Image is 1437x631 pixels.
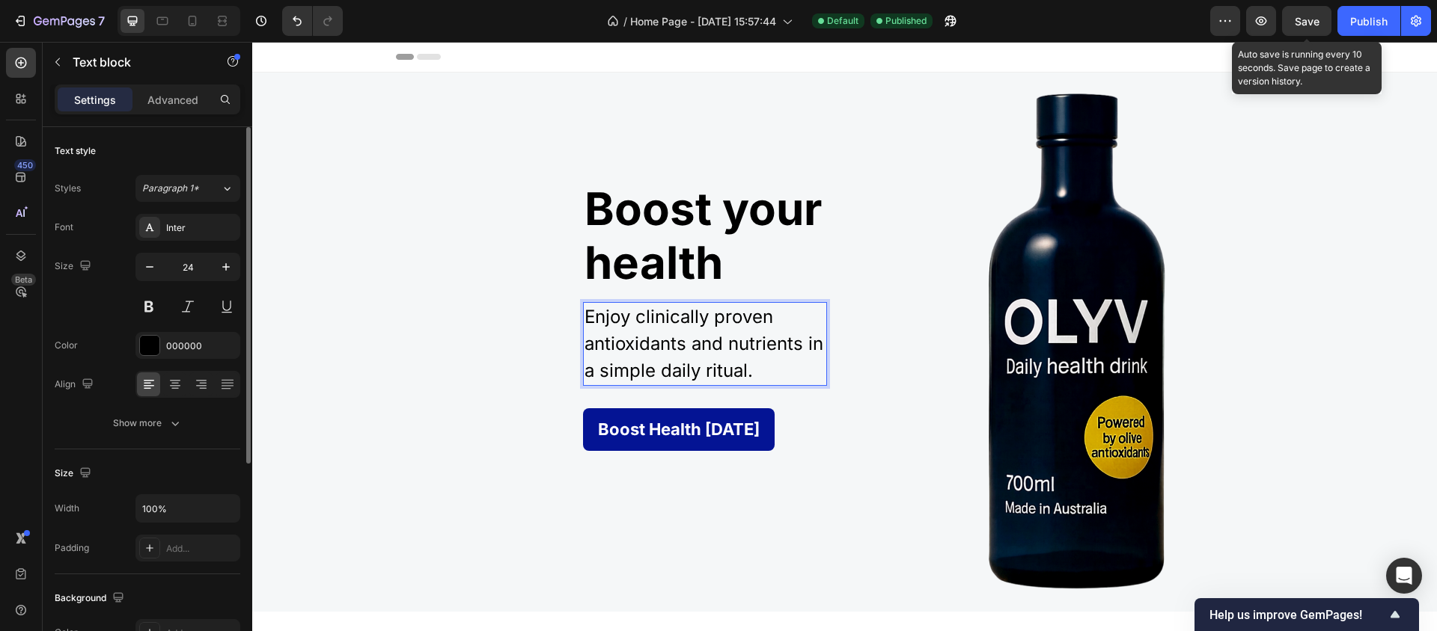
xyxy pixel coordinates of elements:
button: Paragraph 1* [135,175,240,202]
span: Help us improve GemPages! [1209,608,1386,622]
iframe: Design area [252,42,1437,631]
p: 7 [98,12,105,30]
div: Publish [1350,13,1388,29]
p: Enjoy clinically proven antioxidants and nutrients in a simple daily ritual. [332,262,573,342]
p: Advanced [147,92,198,108]
span: Home Page - [DATE] 15:57:44 [630,13,776,29]
button: Show more [55,410,240,437]
div: Padding [55,541,89,555]
strong: Boost your health [332,140,570,247]
button: Save [1282,6,1331,36]
div: Color [55,339,78,352]
button: Show survey - Help us improve GemPages! [1209,606,1404,624]
span: / [623,13,627,29]
div: Size [55,464,94,484]
div: Inter [166,221,237,235]
div: Styles [55,182,81,195]
img: gempages_586219926159622851-ab7e981d-d824-4fe6-9691-131ba8c5ec68.png [611,46,1042,555]
div: Add... [166,542,237,555]
span: Paragraph 1* [142,182,199,195]
input: Auto [136,495,239,522]
button: 7 [6,6,112,36]
div: Text style [55,144,96,158]
div: 450 [14,159,36,171]
div: Align [55,375,97,395]
div: Width [55,502,79,515]
div: Background [55,588,127,609]
div: Size [55,256,94,277]
div: Show more [113,416,183,431]
p: Text block [73,53,200,71]
div: Beta [11,274,36,286]
div: Open Intercom Messenger [1386,558,1422,594]
span: Published [885,14,927,28]
div: Font [55,221,73,234]
p: Settings [74,92,116,108]
button: <p>Boost Health Today</p> [331,366,522,409]
span: Save [1295,15,1319,28]
div: 000000 [166,339,237,353]
span: Default [827,14,858,28]
div: Rich Text Editor. Editing area: main [331,260,575,344]
div: Undo/Redo [282,6,343,36]
button: Publish [1337,6,1400,36]
p: Boost Health [DATE] [346,375,507,400]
